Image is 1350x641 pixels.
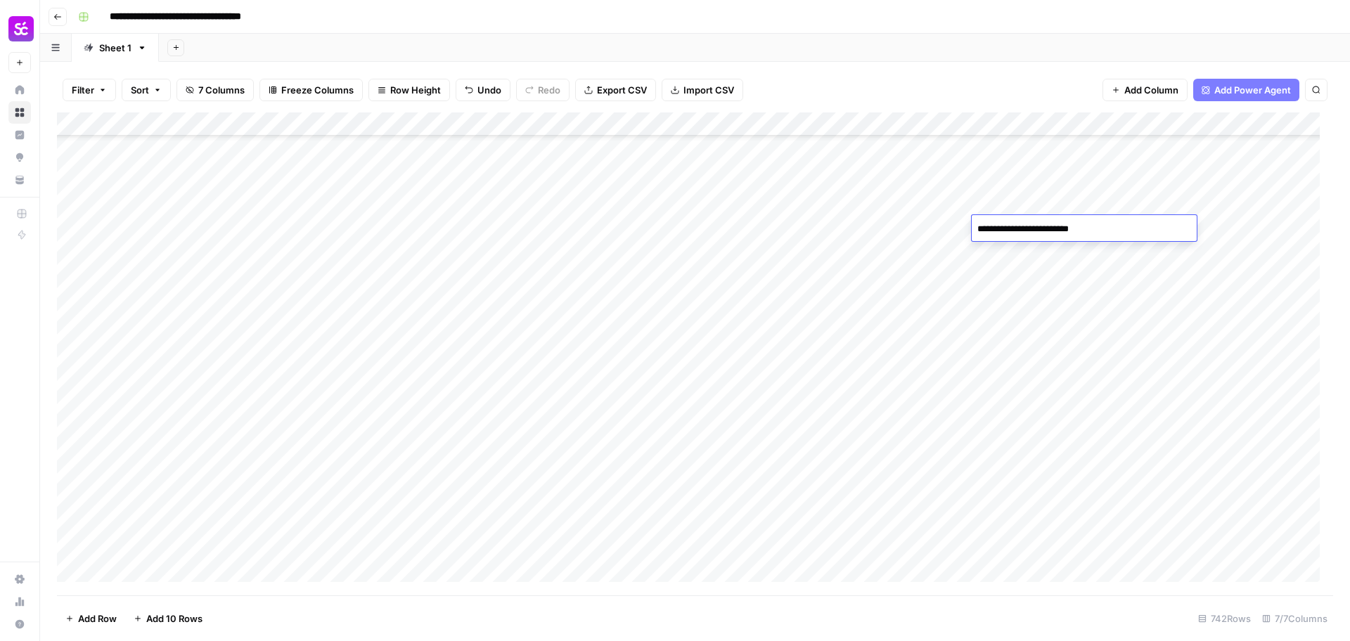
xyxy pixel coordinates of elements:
button: Undo [456,79,510,101]
button: Row Height [368,79,450,101]
span: Undo [477,83,501,97]
span: Add 10 Rows [146,611,202,626]
button: Add Row [57,607,125,630]
span: Row Height [390,83,441,97]
span: Filter [72,83,94,97]
button: Add Column [1102,79,1188,101]
button: Add 10 Rows [125,607,211,630]
span: 7 Columns [198,83,245,97]
a: Sheet 1 [72,34,159,62]
button: Sort [122,79,171,101]
span: Add Column [1124,83,1178,97]
button: Redo [516,79,570,101]
div: Sheet 1 [99,41,131,55]
button: 7 Columns [176,79,254,101]
button: Help + Support [8,613,31,635]
button: Workspace: Smartcat [8,11,31,46]
span: Add Power Agent [1214,83,1291,97]
span: Freeze Columns [281,83,354,97]
a: Browse [8,101,31,124]
button: Add Power Agent [1193,79,1299,101]
span: Redo [538,83,560,97]
span: Sort [131,83,149,97]
span: Add Row [78,611,117,626]
a: Insights [8,124,31,146]
img: Smartcat Logo [8,16,34,41]
div: 742 Rows [1192,607,1256,630]
span: Export CSV [597,83,647,97]
a: Settings [8,568,31,590]
a: Your Data [8,169,31,191]
a: Opportunities [8,146,31,169]
button: Filter [63,79,116,101]
a: Usage [8,590,31,613]
button: Freeze Columns [259,79,363,101]
a: Home [8,79,31,101]
span: Import CSV [683,83,734,97]
button: Export CSV [575,79,656,101]
div: 7/7 Columns [1256,607,1333,630]
button: Import CSV [662,79,743,101]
